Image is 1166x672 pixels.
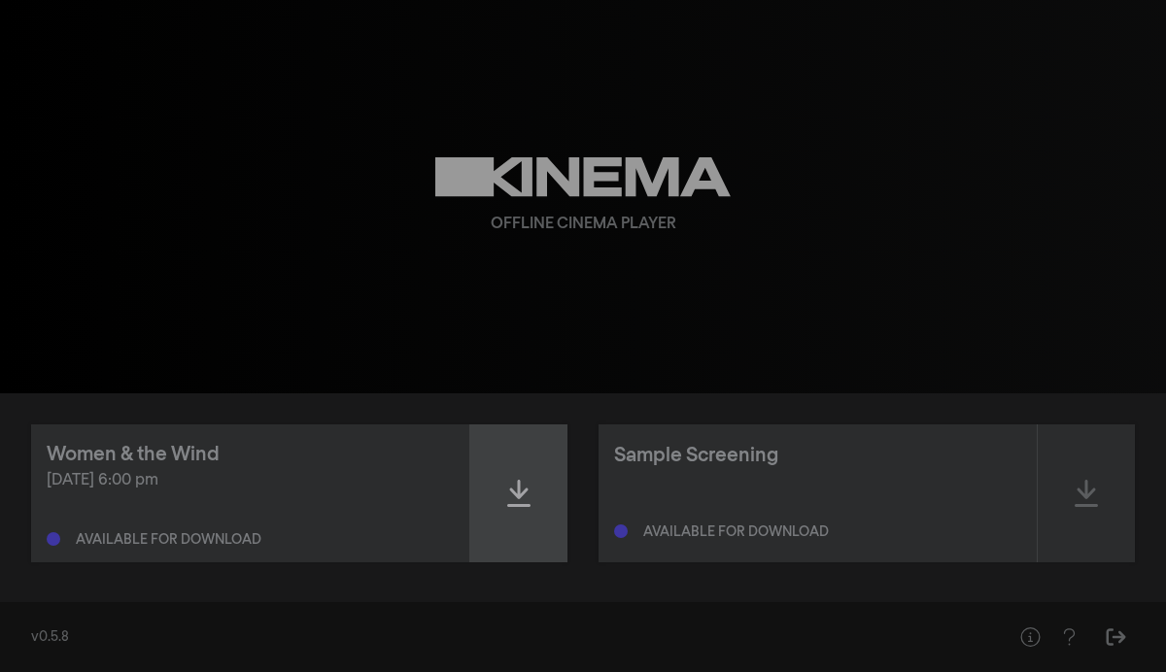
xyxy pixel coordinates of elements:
div: Offline Cinema Player [491,213,676,236]
button: Help [1011,618,1049,656]
div: Sample Screening [614,441,778,470]
div: Available for download [643,525,829,539]
div: [DATE] 6:00 pm [47,469,454,492]
button: Sign Out [1096,618,1135,656]
div: Women & the Wind [47,440,220,469]
button: Help [1049,618,1088,656]
div: v0.5.8 [31,627,972,648]
div: Available for download [76,533,261,547]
